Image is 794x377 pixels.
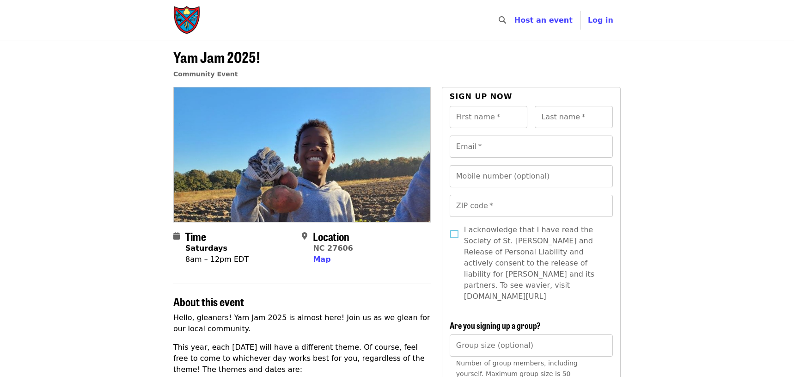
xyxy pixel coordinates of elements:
[580,11,621,30] button: Log in
[173,312,431,334] p: Hello, gleaners! Yam Jam 2025 is almost here! Join us as we glean for our local community.
[464,224,605,302] span: I acknowledge that I have read the Society of St. [PERSON_NAME] and Release of Personal Liability...
[173,6,201,35] img: Society of St. Andrew - Home
[535,106,613,128] input: Last name
[450,136,613,158] input: Email
[173,342,431,375] p: This year, each [DATE] will have a different theme. Of course, feel free to come to whichever day...
[450,165,613,187] input: Mobile number (optional)
[512,9,519,31] input: Search
[450,92,513,101] span: Sign up now
[185,228,206,244] span: Time
[173,46,260,68] span: Yam Jam 2025!
[173,293,244,309] span: About this event
[313,228,349,244] span: Location
[313,255,330,264] span: Map
[450,334,613,357] input: [object Object]
[450,319,541,331] span: Are you signing up a group?
[185,254,249,265] div: 8am – 12pm EDT
[185,244,227,253] strong: Saturdays
[514,16,573,25] a: Host an event
[450,195,613,217] input: ZIP code
[313,244,353,253] a: NC 27606
[302,232,307,241] i: map-marker-alt icon
[450,106,528,128] input: First name
[313,254,330,265] button: Map
[588,16,613,25] span: Log in
[174,87,430,222] img: Yam Jam 2025! organized by Society of St. Andrew
[499,16,506,25] i: search icon
[173,70,238,78] a: Community Event
[173,232,180,241] i: calendar icon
